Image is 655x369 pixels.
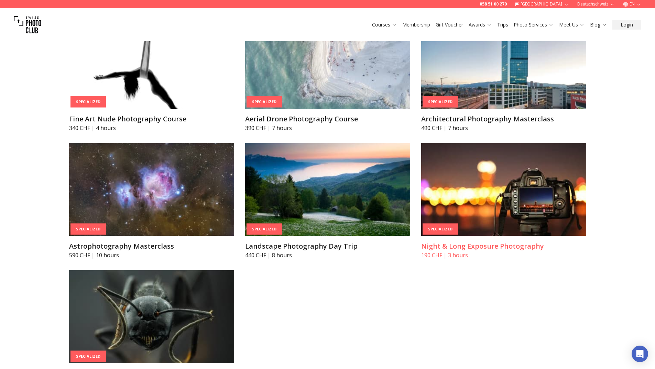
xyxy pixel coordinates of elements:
[245,16,410,109] img: Aerial Drone Photography Course
[70,96,106,108] div: Specialized
[69,16,234,109] img: Fine Art Nude Photography Course
[69,143,234,236] img: Astrophotography Masterclass
[421,251,586,259] p: 190 CHF | 3 hours
[587,20,610,30] button: Blog
[69,16,234,132] a: Fine Art Nude Photography CourseSpecializedFine Art Nude Photography Course340 CHF | 4 hours
[400,20,433,30] button: Membership
[421,16,586,132] a: Architectural Photography MasterclassSpecializedArchitectural Photography Masterclass490 CHF | 7 ...
[69,124,234,132] p: 340 CHF | 4 hours
[69,241,234,251] h3: Astrophotography Masterclass
[514,21,554,28] a: Photo Services
[497,21,508,28] a: Trips
[245,241,410,251] h3: Landscape Photography Day Trip
[245,143,410,259] a: Landscape Photography Day TripSpecializedLandscape Photography Day Trip440 CHF | 8 hours
[421,114,586,124] h3: Architectural Photography Masterclass
[480,1,507,7] a: 058 51 00 270
[245,124,410,132] p: 390 CHF | 7 hours
[69,143,234,259] a: Astrophotography MasterclassSpecializedAstrophotography Masterclass590 CHF | 10 hours
[70,351,106,362] div: Specialized
[245,143,410,236] img: Landscape Photography Day Trip
[423,224,458,235] div: Specialized
[469,21,492,28] a: Awards
[402,21,430,28] a: Membership
[421,143,586,259] a: Night & Long Exposure PhotographySpecializedNight & Long Exposure Photography190 CHF | 3 hours
[70,224,106,235] div: Specialized
[69,270,234,363] img: Macrophotography Extreme
[632,346,648,362] div: Open Intercom Messenger
[372,21,397,28] a: Courses
[245,16,410,132] a: Aerial Drone Photography CourseSpecializedAerial Drone Photography Course390 CHF | 7 hours
[421,143,586,236] img: Night & Long Exposure Photography
[421,124,586,132] p: 490 CHF | 7 hours
[247,96,282,108] div: Specialized
[245,251,410,259] p: 440 CHF | 8 hours
[556,20,587,30] button: Meet Us
[421,241,586,251] h3: Night & Long Exposure Photography
[14,11,41,39] img: Swiss photo club
[247,224,282,235] div: Specialized
[69,114,234,124] h3: Fine Art Nude Photography Course
[421,16,586,109] img: Architectural Photography Masterclass
[436,21,463,28] a: Gift Voucher
[511,20,556,30] button: Photo Services
[559,21,585,28] a: Meet Us
[433,20,466,30] button: Gift Voucher
[590,21,607,28] a: Blog
[612,20,641,30] button: Login
[494,20,511,30] button: Trips
[423,96,458,108] div: Specialized
[69,251,234,259] p: 590 CHF | 10 hours
[466,20,494,30] button: Awards
[369,20,400,30] button: Courses
[245,114,410,124] h3: Aerial Drone Photography Course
